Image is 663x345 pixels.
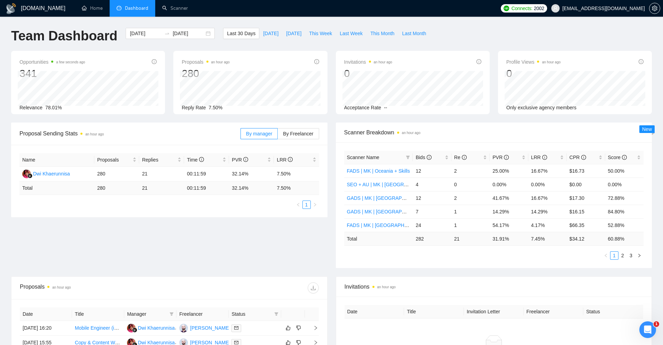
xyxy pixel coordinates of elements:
[20,282,169,293] div: Proposals
[125,5,148,11] span: Dashboard
[347,222,426,228] a: FADS | MK | [GEOGRAPHIC_DATA]
[528,232,567,245] td: 7.45 %
[490,232,528,245] td: 31.91 %
[635,251,644,260] button: right
[19,58,85,66] span: Opportunities
[11,28,117,44] h1: Team Dashboard
[427,155,432,160] span: info-circle
[377,285,396,289] time: an hour ago
[370,30,394,37] span: This Month
[179,324,188,332] img: MK
[187,157,204,163] span: Time
[286,325,291,331] span: like
[182,58,230,66] span: Proposals
[234,340,238,345] span: mail
[139,181,184,195] td: 21
[20,307,72,321] th: Date
[464,305,524,319] th: Invitation Letter
[296,203,300,207] span: left
[274,312,278,316] span: filter
[345,305,404,319] th: Date
[259,28,282,39] button: [DATE]
[402,30,426,37] span: Last Month
[182,105,206,110] span: Reply Rate
[649,3,660,14] button: setting
[311,201,319,209] button: right
[19,67,85,80] div: 341
[347,168,410,174] a: FADS | MK | Oceania + Skills
[229,167,274,181] td: 32.14%
[374,60,392,64] time: an hour ago
[416,155,431,160] span: Bids
[627,252,635,259] a: 3
[302,201,311,209] li: 1
[639,59,644,64] span: info-circle
[308,326,318,330] span: right
[282,28,305,39] button: [DATE]
[528,218,567,232] td: 4.17%
[132,328,137,332] img: gigradar-bm.png
[451,205,490,218] td: 1
[451,164,490,178] td: 2
[490,191,528,205] td: 41.67%
[179,339,230,345] a: MK[PERSON_NAME]
[649,6,660,11] a: setting
[567,164,605,178] td: $16.73
[243,157,248,162] span: info-circle
[344,232,413,245] td: Total
[127,324,136,332] img: DK
[504,155,509,160] span: info-circle
[404,152,411,163] span: filter
[567,218,605,232] td: $66.35
[117,6,121,10] span: dashboard
[308,340,318,345] span: right
[45,105,62,110] span: 78.01%
[33,170,70,178] div: Dwi Khaerunnisa
[19,153,94,167] th: Name
[635,251,644,260] li: Next Page
[413,164,451,178] td: 12
[139,167,184,181] td: 21
[130,30,161,37] input: Start date
[344,105,381,110] span: Acceptance Rate
[336,28,366,39] button: Last Week
[274,167,319,181] td: 7.50%
[404,305,464,319] th: Title
[413,191,451,205] td: 12
[492,155,509,160] span: PVR
[94,167,139,181] td: 280
[654,321,659,327] span: 1
[567,178,605,191] td: $0.00
[127,339,175,345] a: DKDwi Khaerunnisa
[303,201,310,209] a: 1
[642,126,652,132] span: New
[27,173,32,178] img: gigradar-bm.png
[179,325,230,330] a: MK[PERSON_NAME]
[605,178,644,191] td: 0.00%
[347,155,379,160] span: Scanner Name
[413,218,451,232] td: 24
[294,324,303,332] button: dislike
[605,218,644,232] td: 52.88%
[283,131,313,136] span: By Freelancer
[534,5,544,12] span: 2002
[506,67,561,80] div: 0
[413,178,451,191] td: 4
[313,203,317,207] span: right
[583,305,643,319] th: Status
[127,310,167,318] span: Manager
[451,178,490,191] td: 0
[567,232,605,245] td: $ 34.12
[345,282,644,291] span: Invitations
[504,6,509,11] img: upwork-logo.png
[94,181,139,195] td: 280
[344,67,392,80] div: 0
[476,59,481,64] span: info-circle
[124,307,176,321] th: Manager
[164,31,170,36] span: to
[462,155,467,160] span: info-circle
[19,129,240,138] span: Proposal Sending Stats
[211,60,230,64] time: an hour ago
[413,205,451,218] td: 7
[169,312,174,316] span: filter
